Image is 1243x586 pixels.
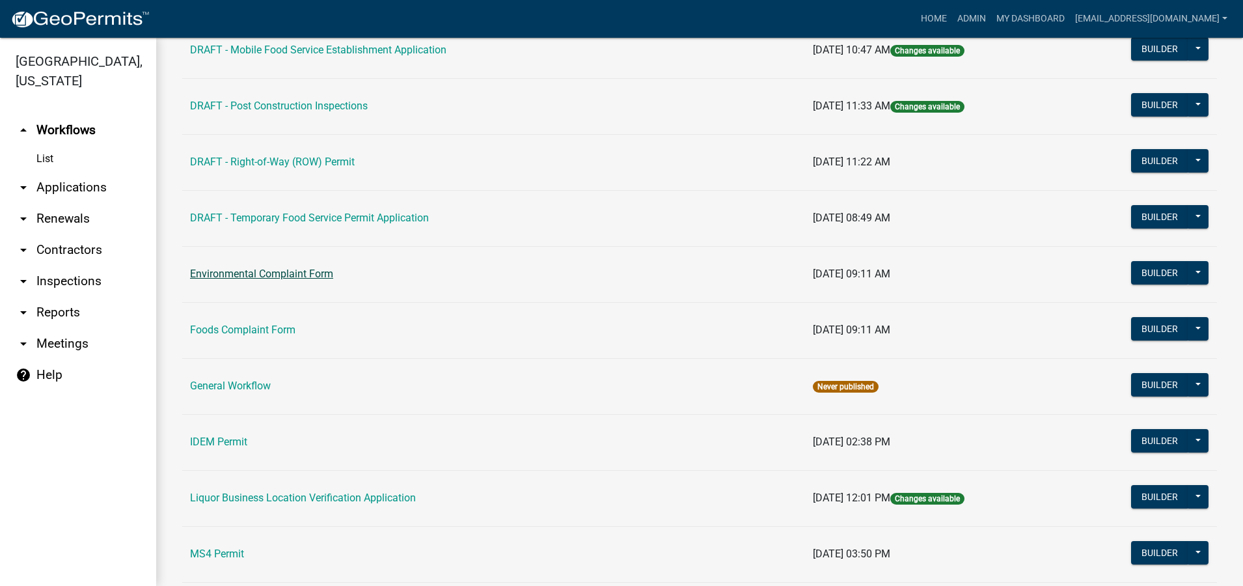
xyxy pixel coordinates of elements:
button: Builder [1131,205,1188,229]
button: Builder [1131,541,1188,565]
button: Builder [1131,149,1188,173]
span: [DATE] 03:50 PM [813,548,890,560]
button: Builder [1131,261,1188,285]
span: [DATE] 10:47 AM [813,44,890,56]
span: [DATE] 11:33 AM [813,100,890,112]
span: Changes available [890,101,964,113]
span: Never published [813,381,879,393]
a: DRAFT - Post Construction Inspections [190,100,368,112]
a: Admin [952,7,991,31]
a: My Dashboard [991,7,1070,31]
a: Foods Complaint Form [190,324,295,336]
button: Builder [1131,317,1188,341]
a: MS4 Permit [190,548,244,560]
a: DRAFT - Temporary Food Service Permit Application [190,212,429,224]
i: arrow_drop_down [16,180,31,195]
i: help [16,367,31,383]
a: Liquor Business Location Verification Application [190,492,416,504]
i: arrow_drop_up [16,122,31,138]
a: General Workflow [190,380,271,392]
span: [DATE] 11:22 AM [813,156,890,168]
button: Builder [1131,37,1188,61]
i: arrow_drop_down [16,211,31,227]
a: DRAFT - Right-of-Way (ROW) Permit [190,156,355,168]
span: [DATE] 12:01 PM [813,492,890,504]
i: arrow_drop_down [16,242,31,258]
span: [DATE] 08:49 AM [813,212,890,224]
a: [EMAIL_ADDRESS][DOMAIN_NAME] [1070,7,1233,31]
span: [DATE] 09:11 AM [813,324,890,336]
span: Changes available [890,493,964,505]
i: arrow_drop_down [16,273,31,289]
a: Environmental Complaint Form [190,268,333,280]
button: Builder [1131,373,1188,397]
button: Builder [1131,93,1188,117]
i: arrow_drop_down [16,336,31,352]
a: Home [916,7,952,31]
a: IDEM Permit [190,436,247,448]
button: Builder [1131,429,1188,453]
button: Builder [1131,485,1188,509]
span: [DATE] 02:38 PM [813,436,890,448]
span: [DATE] 09:11 AM [813,268,890,280]
a: DRAFT - Mobile Food Service Establishment Application [190,44,446,56]
i: arrow_drop_down [16,305,31,320]
span: Changes available [890,45,964,57]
